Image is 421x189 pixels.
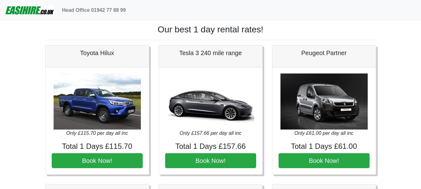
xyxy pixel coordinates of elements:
i: Only £157.66 per day all inc [179,130,241,136]
i: Only £61.00 per day all inc [294,130,353,136]
h5: Tesla 3 240 mile range [165,49,256,57]
img: easihire_logo_small.png [5,4,55,17]
h5: Toyota Hilux [52,49,143,57]
img: Toyota Hilux [54,73,141,130]
button: Book Now! [165,153,256,168]
h1: Our best 1 day rental rates! [45,24,376,35]
h4: Total 1 Days £115.70 [52,142,143,151]
img: Tesla 3 240 mile range [167,73,254,130]
i: Only £115.70 per day all inc [66,130,128,136]
h5: Peugeot Partner [279,49,370,57]
a: Head Office 01942 77 88 99 [60,4,128,17]
button: Book Now! [279,153,370,168]
h4: Total 1 Days £61.00 [279,142,370,151]
img: Peugeot Partner [280,73,368,130]
h4: Total 1 Days £157.66 [165,142,256,151]
button: Book Now! [52,153,143,168]
b: Head Office 01942 77 88 99 [62,7,126,13]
